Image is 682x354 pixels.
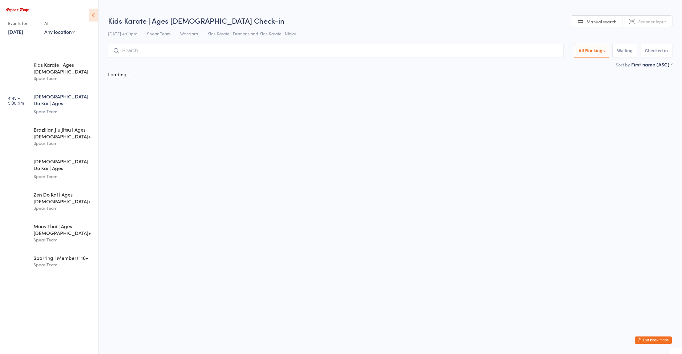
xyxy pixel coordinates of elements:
[2,186,98,217] a: 6:30 -7:30 pmZen Do Kai | Ages [DEMOGRAPHIC_DATA]+Spear Team
[2,153,98,185] a: 5:30 -6:15 pm[DEMOGRAPHIC_DATA] Do Kai | Ages [DEMOGRAPHIC_DATA]Spear Team
[34,140,93,147] div: Spear Team
[587,18,616,25] span: Manual search
[6,8,29,12] img: Spear Dojo
[616,62,630,68] label: Sort by
[108,71,130,78] div: Loading...
[147,30,171,37] span: Spear Team
[34,126,93,140] div: Brazilian Jiu Jitsu | Ages [DEMOGRAPHIC_DATA]+
[34,223,93,236] div: Muay Thai | Ages [DEMOGRAPHIC_DATA]+
[34,158,93,173] div: [DEMOGRAPHIC_DATA] Do Kai | Ages [DEMOGRAPHIC_DATA]
[635,336,672,344] button: Exit kiosk mode
[34,75,93,82] div: Spear Team
[2,217,98,249] a: 6:30 -7:30 pmMuay Thai | Ages [DEMOGRAPHIC_DATA]+Spear Team
[2,121,98,152] a: 5:15 -6:30 pmBrazilian Jiu Jitsu | Ages [DEMOGRAPHIC_DATA]+Spear Team
[8,64,24,74] time: 4:00 - 4:45 pm
[640,44,672,58] button: Checked in
[8,129,24,138] time: 5:15 - 6:30 pm
[34,61,93,75] div: Kids Karate | Ages [DEMOGRAPHIC_DATA]
[8,95,24,105] time: 4:45 - 5:30 pm
[34,236,93,243] div: Spear Team
[34,254,93,261] div: Sparring | Members' 16+
[612,44,637,58] button: Waiting
[34,191,93,205] div: Zen Do Kai | Ages [DEMOGRAPHIC_DATA]+
[108,15,672,26] h2: Kids Karate | Ages [DEMOGRAPHIC_DATA] Check-in
[2,249,98,274] a: 7:30 -8:00 pmSparring | Members' 16+Spear Team
[44,18,75,28] div: At
[34,108,93,115] div: Spear Team
[108,30,137,37] span: [DATE] 4:00pm
[8,160,23,170] time: 5:30 - 6:15 pm
[8,18,38,28] div: Events for
[574,44,610,58] button: All Bookings
[44,28,75,35] div: Any location
[8,28,23,35] a: [DATE]
[208,30,297,37] span: Kids Karate | Dragons and Kids Karate | Ninjas
[34,205,93,212] div: Spear Team
[8,193,24,203] time: 6:30 - 7:30 pm
[34,261,93,268] div: Spear Team
[638,18,666,25] span: Scanner input
[180,30,198,37] span: Wangara
[2,88,98,120] a: 4:45 -5:30 pm[DEMOGRAPHIC_DATA] Do Kai | Ages [DEMOGRAPHIC_DATA]Spear Team
[108,44,564,58] input: Search
[8,257,24,267] time: 7:30 - 8:00 pm
[631,61,672,68] div: First name (ASC)
[34,93,93,108] div: [DEMOGRAPHIC_DATA] Do Kai | Ages [DEMOGRAPHIC_DATA]
[8,225,24,235] time: 6:30 - 7:30 pm
[34,173,93,180] div: Spear Team
[2,56,98,87] a: 4:00 -4:45 pmKids Karate | Ages [DEMOGRAPHIC_DATA]Spear Team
